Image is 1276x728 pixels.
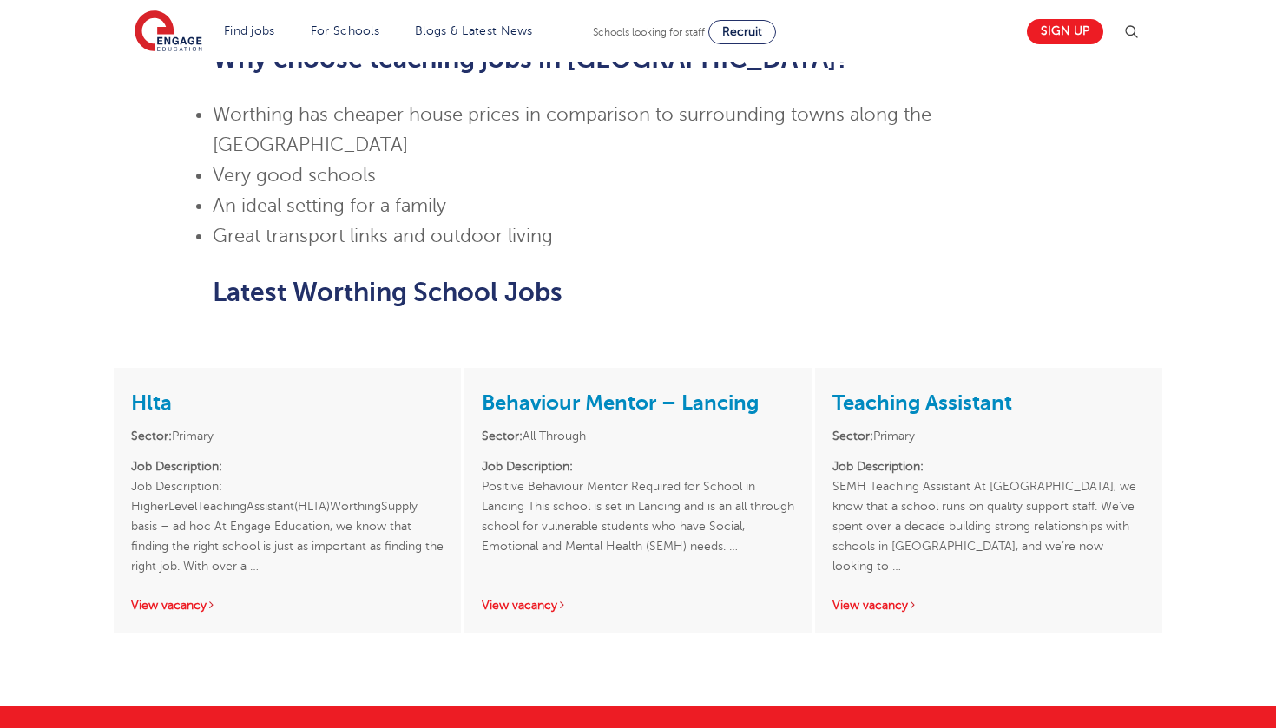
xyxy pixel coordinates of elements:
strong: Sector: [131,430,172,443]
p: Job Description: HigherLevelTeachingAssistant(HLTA)WorthingSupply basis – ad hoc At Engage Educat... [131,456,444,576]
strong: Job Description: [482,460,573,473]
li: All Through [482,426,794,446]
a: View vacancy [131,599,216,612]
span: Schools looking for staff [593,26,705,38]
span: Recruit [722,25,762,38]
li: Primary [832,426,1145,446]
span: An ideal setting for a family [213,195,446,216]
a: Recruit [708,20,776,44]
h2: Latest Worthing School Jobs [213,278,1064,307]
li: Primary [131,426,444,446]
span: Worthing has cheaper house prices in comparison to surrounding towns along the [GEOGRAPHIC_DATA] [213,104,931,155]
p: SEMH Teaching Assistant At [GEOGRAPHIC_DATA], we know that a school runs on quality support staff... [832,456,1145,576]
strong: Sector: [832,430,873,443]
a: Find jobs [224,24,275,37]
a: Sign up [1027,19,1103,44]
span: Very good schools [213,165,376,186]
a: View vacancy [482,599,567,612]
strong: Sector: [482,430,523,443]
strong: Job Description: [832,460,924,473]
a: Blogs & Latest News [415,24,533,37]
a: For Schools [311,24,379,37]
a: View vacancy [832,599,918,612]
a: Behaviour Mentor – Lancing [482,390,759,415]
p: Positive Behaviour Mentor Required for School in Lancing This school is set in Lancing and is an ... [482,456,794,576]
img: Engage Education [135,10,202,54]
a: Teaching Assistant [832,390,1012,415]
strong: Job Description: [131,460,222,473]
span: Great transport links and outdoor living [213,226,553,246]
a: Hlta [131,390,172,415]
